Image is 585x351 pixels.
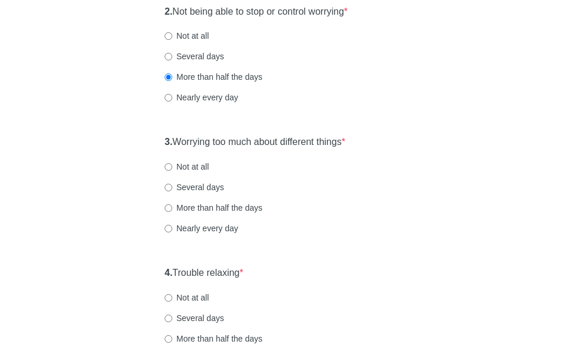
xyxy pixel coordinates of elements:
label: Not being able to stop or control worrying [165,5,347,19]
label: Nearly every day [165,222,238,234]
input: Not at all [165,32,172,40]
input: Nearly every day [165,225,172,232]
label: Nearly every day [165,92,238,103]
label: Worrying too much about different things [165,136,345,149]
label: More than half the days [165,71,262,83]
input: More than half the days [165,204,172,212]
input: Not at all [165,294,172,302]
strong: 4. [165,268,172,278]
strong: 3. [165,137,172,147]
label: More than half the days [165,202,262,214]
input: Several days [165,184,172,191]
input: More than half the days [165,73,172,81]
label: Not at all [165,292,209,303]
strong: 2. [165,6,172,16]
input: Several days [165,53,172,60]
label: More than half the days [165,333,262,345]
input: Not at all [165,163,172,171]
label: Not at all [165,161,209,173]
label: Several days [165,181,224,193]
label: Not at all [165,30,209,42]
label: Trouble relaxing [165,266,243,280]
input: Nearly every day [165,94,172,102]
label: Several days [165,50,224,62]
input: More than half the days [165,335,172,343]
input: Several days [165,315,172,322]
label: Several days [165,312,224,324]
